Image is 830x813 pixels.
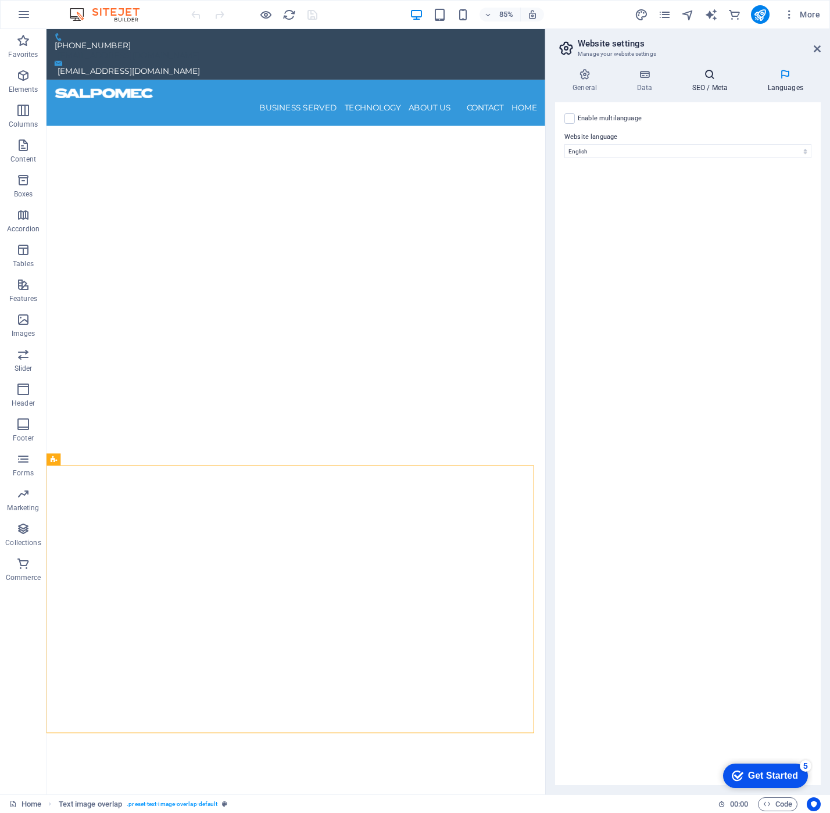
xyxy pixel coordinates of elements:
[750,69,821,93] h4: Languages
[59,797,228,811] nav: breadcrumb
[9,120,38,129] p: Columns
[86,2,98,14] div: 5
[59,797,123,811] span: Click to select. Double-click to edit
[67,8,154,22] img: Editor Logo
[15,364,33,373] p: Slider
[728,8,741,22] i: Commerce
[7,503,39,513] p: Marketing
[578,112,642,126] label: Enable multilanguage
[619,69,674,93] h4: Data
[12,329,35,338] p: Images
[635,8,649,22] button: design
[681,8,695,22] button: navigator
[127,797,217,811] span: . preset-text-image-overlap-default
[763,797,792,811] span: Code
[222,801,227,807] i: This element is a customizable preset
[807,797,821,811] button: Usercentrics
[555,69,619,93] h4: General
[635,8,648,22] i: Design (Ctrl+Alt+Y)
[658,8,671,22] i: Pages (Ctrl+Alt+S)
[5,538,41,547] p: Collections
[12,399,35,408] p: Header
[527,9,538,20] i: On resize automatically adjust zoom level to fit chosen device.
[674,69,750,93] h4: SEO / Meta
[34,13,84,23] div: Get Started
[13,468,34,478] p: Forms
[9,6,94,30] div: Get Started 5 items remaining, 0% complete
[681,8,695,22] i: Navigator
[259,8,273,22] button: Click here to leave preview mode and continue editing
[8,50,38,59] p: Favorites
[9,797,41,811] a: Click to cancel selection. Double-click to open Pages
[13,434,34,443] p: Footer
[282,8,296,22] button: reload
[578,49,797,59] h3: Manage your website settings
[718,797,749,811] h6: Session time
[578,38,821,49] h2: Website settings
[7,224,40,234] p: Accordion
[14,189,33,199] p: Boxes
[730,797,748,811] span: 00 00
[497,8,516,22] h6: 85%
[282,8,296,22] i: Reload page
[728,8,742,22] button: commerce
[704,8,718,22] button: text_generator
[784,9,820,20] span: More
[779,5,825,24] button: More
[738,800,740,808] span: :
[13,259,34,268] p: Tables
[10,155,36,164] p: Content
[658,8,672,22] button: pages
[704,8,718,22] i: AI Writer
[480,8,521,22] button: 85%
[6,573,41,582] p: Commerce
[758,797,797,811] button: Code
[564,130,811,144] label: Website language
[9,85,38,94] p: Elements
[753,8,767,22] i: Publish
[751,5,770,24] button: publish
[9,294,37,303] p: Features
